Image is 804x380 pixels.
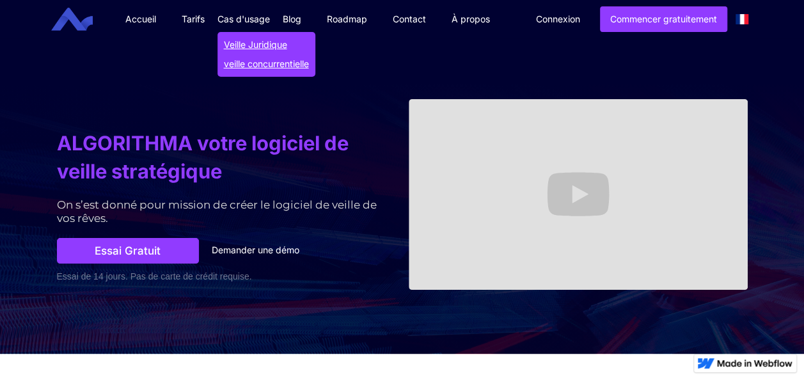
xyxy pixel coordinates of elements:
[57,129,396,186] h1: ALGORITHMA votre logiciel de veille stratégique
[717,360,792,367] img: Made in Webflow
[61,8,102,31] a: home
[224,58,309,70] a: veille concurrentielle
[409,99,748,290] iframe: Lancement officiel d'Algorithma
[224,38,309,51] a: Veille Juridique
[600,6,727,32] a: Commencer gratuitement
[57,198,396,225] div: On s’est donné pour mission de créer le logiciel de veille de vos rêves.
[57,270,396,283] div: Essai de 14 jours. Pas de carte de crédit requise.
[202,238,309,264] a: Demander une démo
[217,13,270,26] div: Cas d'usage
[57,238,199,264] a: Essai gratuit
[526,7,590,31] a: Connexion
